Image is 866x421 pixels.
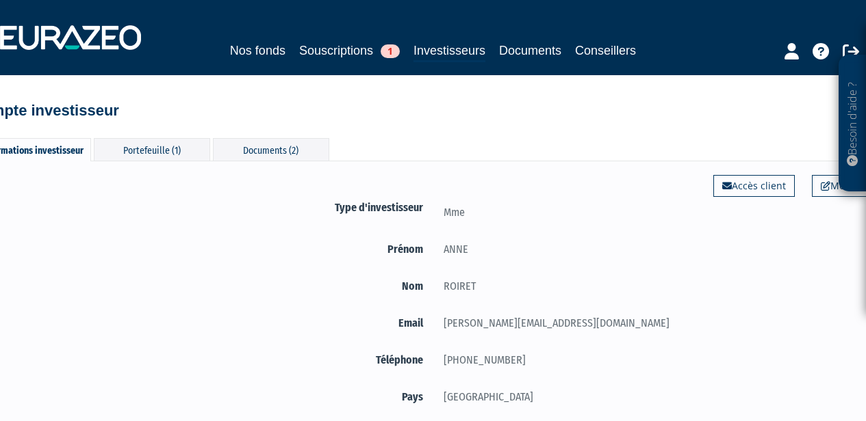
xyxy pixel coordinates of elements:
a: Nos fonds [230,41,285,60]
a: Documents [499,41,561,60]
div: Portefeuille (1) [94,138,210,161]
p: Besoin d'aide ? [845,62,861,185]
a: Conseillers [575,41,636,60]
a: Accès client [713,175,795,197]
div: Documents (2) [213,138,329,161]
span: 1 [381,44,400,58]
a: Investisseurs [413,41,485,62]
a: Souscriptions1 [299,41,400,60]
